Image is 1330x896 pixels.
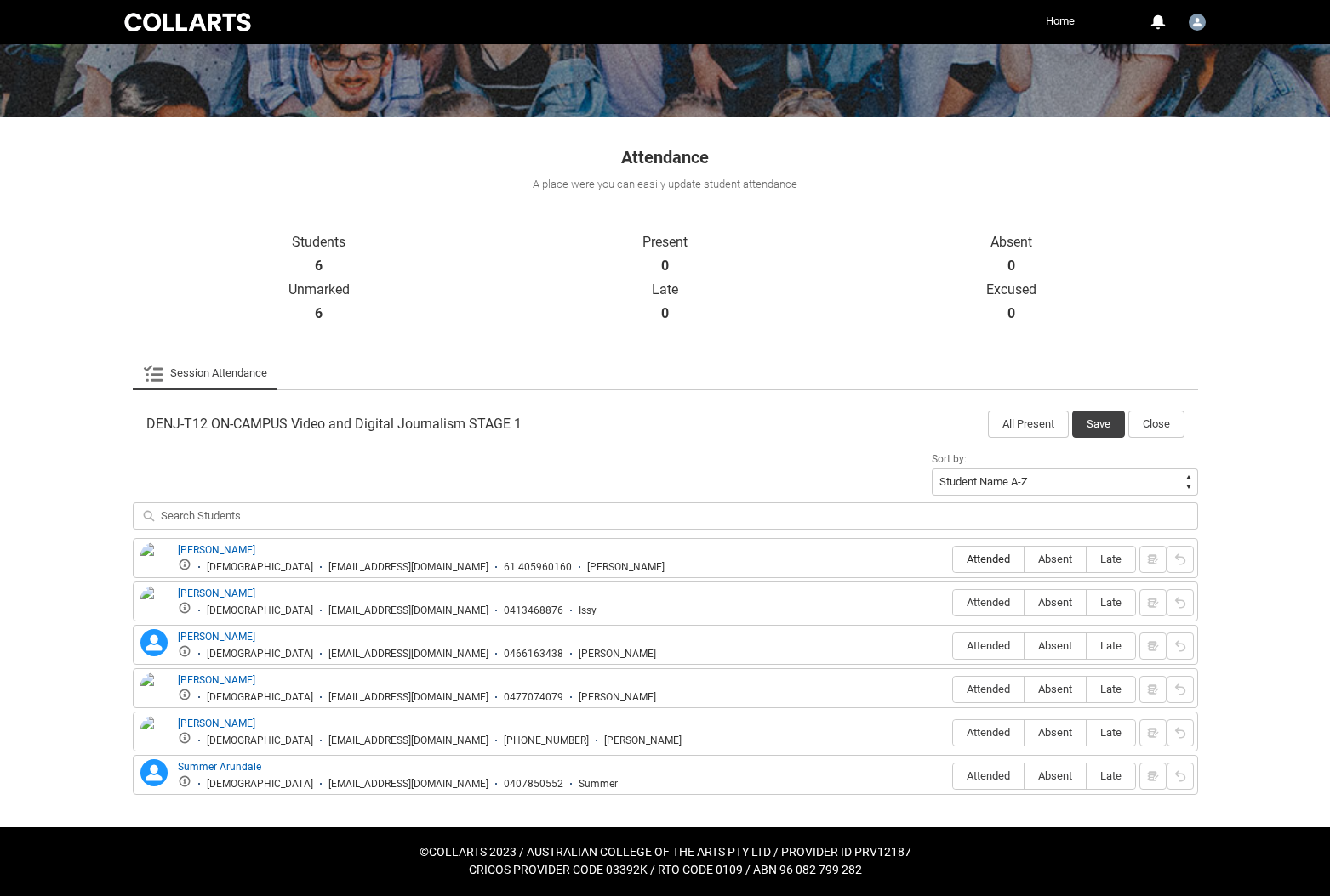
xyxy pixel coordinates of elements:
a: [PERSON_NAME] [178,544,255,556]
span: Late [1087,683,1135,695]
a: Session Attendance [143,356,267,390]
span: Late [1087,553,1135,565]
a: [PERSON_NAME] [178,587,255,599]
button: Reset [1167,676,1194,703]
span: Absent [1025,639,1086,652]
p: Students [146,234,493,251]
span: Absent [1025,726,1086,739]
button: Reset [1167,589,1194,616]
div: [DEMOGRAPHIC_DATA] [207,691,313,704]
div: [DEMOGRAPHIC_DATA] [207,778,313,791]
div: [DEMOGRAPHIC_DATA] [207,734,313,747]
button: Reset [1167,763,1194,790]
span: Absent [1025,769,1086,782]
img: Jesse Helms [140,672,168,710]
div: [EMAIL_ADDRESS][DOMAIN_NAME] [328,561,488,574]
strong: 6 [315,258,323,275]
div: [DEMOGRAPHIC_DATA] [207,604,313,617]
img: Isabella Coldbeck [140,586,168,623]
p: Excused [838,281,1184,298]
div: [PERSON_NAME] [579,691,656,704]
button: Reset [1167,632,1194,660]
li: Session Attendance [133,356,277,390]
strong: 6 [315,305,323,322]
div: Summer [579,778,618,791]
lightning-icon: Jenna Ponsonby [140,629,168,656]
div: [PERSON_NAME] [604,734,682,747]
button: Reset [1167,546,1194,573]
a: [PERSON_NAME] [178,674,255,686]
span: Late [1087,769,1135,782]
input: Search Students [133,502,1198,530]
div: A place were you can easily update student attendance [131,176,1200,193]
div: 0477074079 [504,691,563,704]
span: Attended [953,553,1024,565]
div: 0466163438 [504,648,563,661]
span: Attended [953,769,1024,782]
div: [EMAIL_ADDRESS][DOMAIN_NAME] [328,734,488,747]
lightning-icon: Summer Arundale [140,759,168,786]
span: Absent [1025,553,1086,565]
strong: 0 [1007,305,1015,322]
div: 0413468876 [504,604,563,617]
span: Attended [953,596,1024,609]
a: [PERSON_NAME] [178,631,255,643]
div: 61 405960160 [504,561,572,574]
a: [PERSON_NAME] [178,717,255,729]
p: Late [492,281,838,298]
button: User Profile Kate.Arnott [1184,7,1210,34]
span: Attended [953,683,1024,695]
span: DENJ-T12 ON-CAMPUS Video and Digital Journalism STAGE 1 [146,416,522,433]
div: [DEMOGRAPHIC_DATA] [207,561,313,574]
button: All Present [988,411,1069,438]
a: Home [1042,9,1079,34]
span: Attended [953,639,1024,652]
img: Kate.Arnott [1189,14,1206,31]
p: Present [492,234,838,251]
strong: 0 [661,305,669,322]
p: Absent [838,234,1184,251]
div: [PERSON_NAME] [587,561,665,574]
div: [DEMOGRAPHIC_DATA] [207,648,313,661]
strong: 0 [661,258,669,275]
span: Late [1087,596,1135,609]
span: Attendance [621,147,709,167]
p: Unmarked [146,281,493,298]
button: Close [1128,411,1184,438]
div: [EMAIL_ADDRESS][DOMAIN_NAME] [328,778,488,791]
div: [EMAIL_ADDRESS][DOMAIN_NAME] [328,691,488,704]
span: Late [1087,726,1135,739]
strong: 0 [1007,258,1015,275]
span: Absent [1025,596,1086,609]
button: Reset [1167,719,1194,746]
span: Late [1087,639,1135,652]
div: [EMAIL_ADDRESS][DOMAIN_NAME] [328,648,488,661]
div: Issy [579,604,597,617]
img: Joseph Owen-Horn [140,716,168,765]
button: Save [1072,411,1125,438]
span: Sort by: [932,453,967,465]
div: [PHONE_NUMBER] [504,734,589,747]
img: Claudia Mather [140,542,168,580]
span: Attended [953,726,1024,739]
div: 0407850552 [504,778,563,791]
div: [PERSON_NAME] [579,648,656,661]
span: Absent [1025,683,1086,695]
div: [EMAIL_ADDRESS][DOMAIN_NAME] [328,604,488,617]
a: Summer Arundale [178,761,261,773]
